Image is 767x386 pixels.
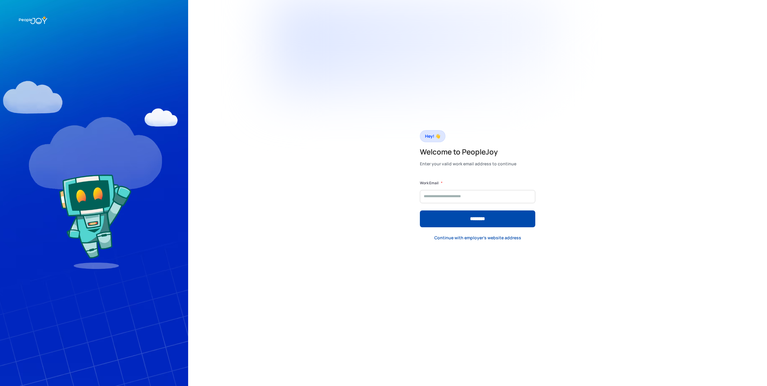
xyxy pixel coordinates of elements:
[420,160,516,168] div: Enter your valid work email address to continue
[420,180,535,227] form: Form
[420,147,516,157] h2: Welcome to PeopleJoy
[429,232,526,244] a: Continue with employer's website address
[434,235,521,241] div: Continue with employer's website address
[420,180,439,186] label: Work Email
[425,132,440,140] div: Hey! 👋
